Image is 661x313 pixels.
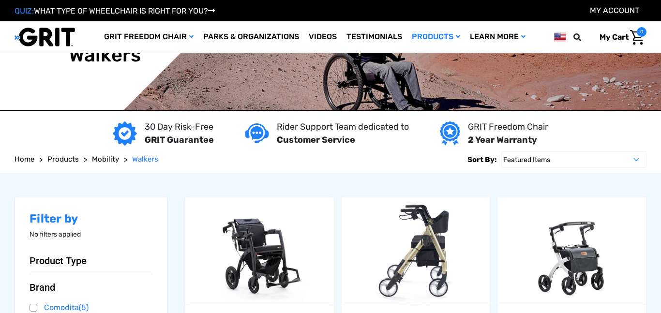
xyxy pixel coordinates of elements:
img: GRIT Guarantee [113,121,137,146]
span: (5) [79,303,89,312]
span: Brand [30,282,55,293]
button: Brand [30,282,152,293]
h2: Filter by [30,212,152,226]
span: Home [15,155,34,164]
span: Mobility [92,155,119,164]
a: Cart with 0 items [592,27,646,47]
span: Products [47,155,79,164]
label: Sort By: [467,151,496,168]
a: Rollz Motion Electric 2.0 - Rollator and Wheelchair,$3,990.00 [185,197,334,305]
a: Walkers [132,154,158,165]
a: Home [15,154,34,165]
a: Learn More [465,21,530,53]
p: No filters applied [30,229,152,239]
span: Product Type [30,255,87,267]
span: My Cart [600,32,629,42]
img: Cart [630,30,644,45]
a: Spazio Special Rollator (20" Seat) by Comodita,$490.00 [342,197,490,305]
img: us.png [554,31,566,43]
a: GRIT Freedom Chair [99,21,198,53]
p: Rider Support Team dedicated to [277,120,409,134]
a: Rollz Flex Rollator,$719.00 [497,197,646,305]
button: Product Type [30,255,152,267]
span: Walkers [132,155,158,164]
img: Spazio Special Rollator (20" Seat) by Comodita [342,197,490,305]
a: QUIZ:WHAT TYPE OF WHEELCHAIR IS RIGHT FOR YOU? [15,6,215,15]
span: 0 [637,27,646,37]
a: Mobility [92,154,119,165]
p: 30 Day Risk-Free [145,120,214,134]
a: Testimonials [342,21,407,53]
h1: Walkers [69,44,141,67]
img: Customer service [245,123,269,143]
a: Products [47,154,79,165]
strong: GRIT Guarantee [145,134,214,145]
img: GRIT All-Terrain Wheelchair and Mobility Equipment [15,27,75,47]
a: Products [407,21,465,53]
p: GRIT Freedom Chair [468,120,548,134]
a: Videos [304,21,342,53]
span: QUIZ: [15,6,34,15]
strong: Customer Service [277,134,355,145]
img: Year warranty [440,121,460,146]
img: Rollz Motion Electric 2.0 - Rollator and Wheelchair [185,197,334,305]
img: Rollz Flex Rollator [497,197,646,305]
a: Account [590,6,639,15]
strong: 2 Year Warranty [468,134,537,145]
a: Parks & Organizations [198,21,304,53]
input: Search [578,27,592,47]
